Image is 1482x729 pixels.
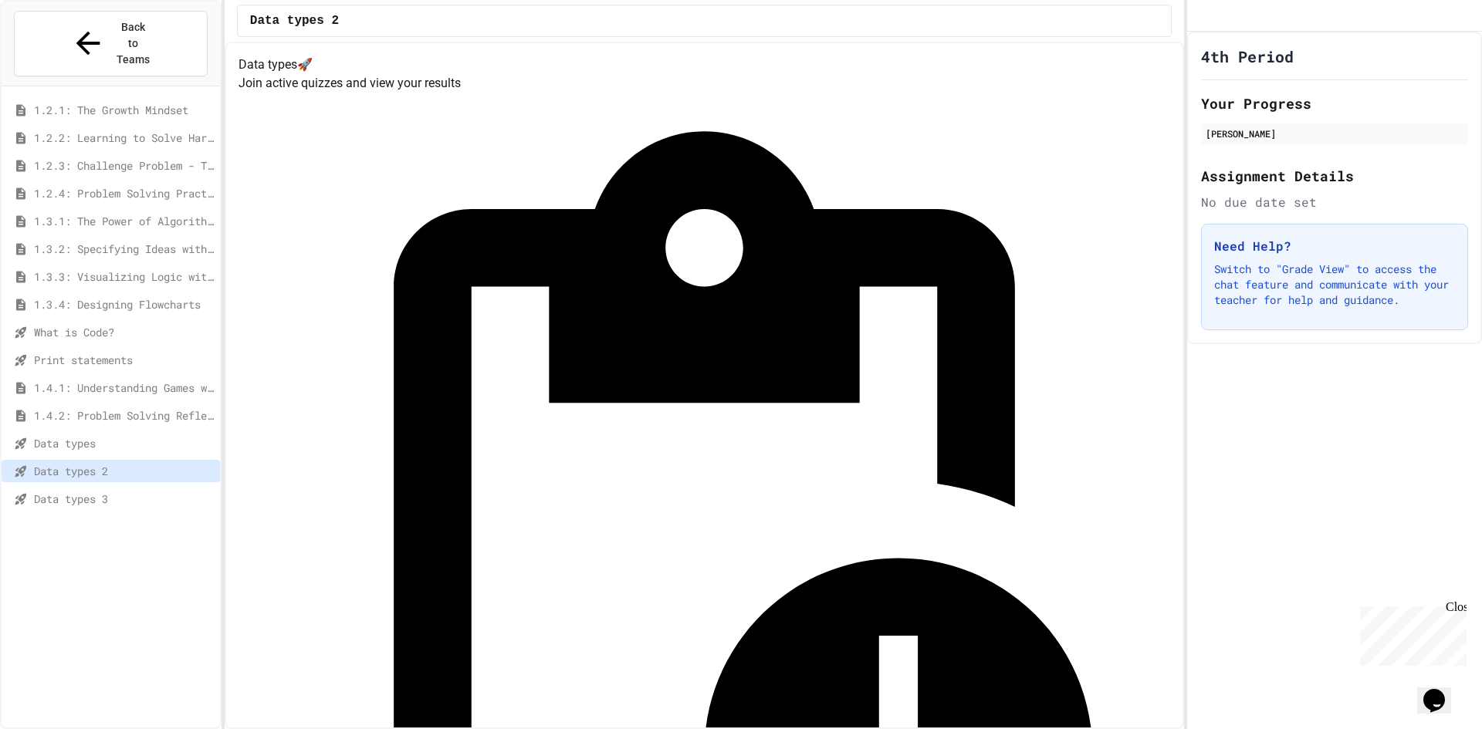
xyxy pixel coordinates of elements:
[34,102,214,118] span: 1.2.1: The Growth Mindset
[6,6,107,98] div: Chat with us now!Close
[14,11,208,76] button: Back to Teams
[34,213,214,229] span: 1.3.1: The Power of Algorithms
[250,12,339,30] span: Data types 2
[34,463,214,479] span: Data types 2
[34,407,214,424] span: 1.4.2: Problem Solving Reflection
[34,130,214,146] span: 1.2.2: Learning to Solve Hard Problems
[1201,93,1468,114] h2: Your Progress
[34,491,214,507] span: Data types 3
[1417,667,1467,714] iframe: chat widget
[34,268,214,285] span: 1.3.3: Visualizing Logic with Flowcharts
[1201,46,1294,67] h1: 4th Period
[34,241,214,257] span: 1.3.2: Specifying Ideas with Pseudocode
[34,352,214,368] span: Print statements
[1206,127,1463,140] div: [PERSON_NAME]
[34,380,214,396] span: 1.4.1: Understanding Games with Flowcharts
[1201,165,1468,187] h2: Assignment Details
[34,185,214,201] span: 1.2.4: Problem Solving Practice
[34,435,214,451] span: Data types
[34,324,214,340] span: What is Code?
[1214,262,1455,308] p: Switch to "Grade View" to access the chat feature and communicate with your teacher for help and ...
[34,157,214,174] span: 1.2.3: Challenge Problem - The Bridge
[1354,600,1467,666] iframe: chat widget
[34,296,214,312] span: 1.3.4: Designing Flowcharts
[1214,237,1455,255] h3: Need Help?
[1201,193,1468,211] div: No due date set
[239,74,1170,93] p: Join active quizzes and view your results
[115,19,151,68] span: Back to Teams
[239,56,1170,74] h4: Data types 🚀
